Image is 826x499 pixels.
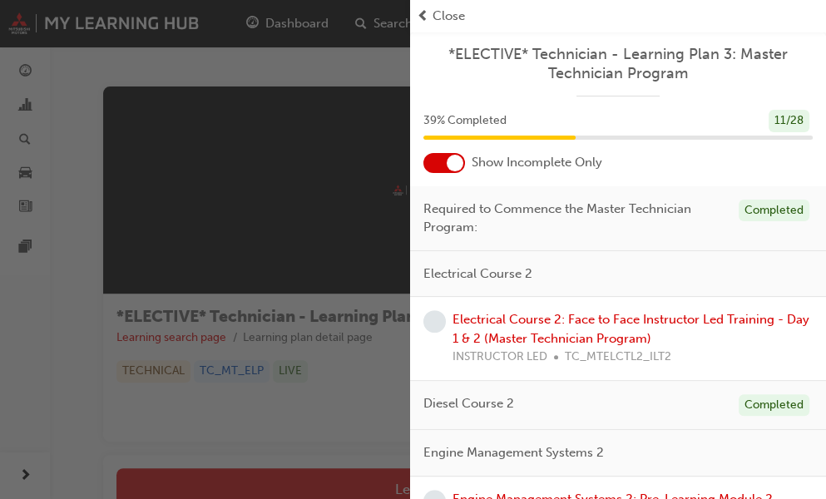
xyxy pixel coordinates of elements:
[417,7,819,26] button: prev-iconClose
[739,200,809,222] div: Completed
[423,394,514,413] span: Diesel Course 2
[423,200,725,237] span: Required to Commence the Master Technician Program:
[739,394,809,417] div: Completed
[423,310,446,333] span: learningRecordVerb_NONE-icon
[433,7,465,26] span: Close
[565,348,671,367] span: TC_MTELCTL2_ILT2
[417,7,429,26] span: prev-icon
[423,111,507,131] span: 39 % Completed
[423,264,532,284] span: Electrical Course 2
[423,443,604,462] span: Engine Management Systems 2
[453,348,547,367] span: INSTRUCTOR LED
[472,153,602,172] span: Show Incomplete Only
[453,312,809,346] a: Electrical Course 2: Face to Face Instructor Led Training - Day 1 & 2 (Master Technician Program)
[769,110,809,132] div: 11 / 28
[423,45,813,82] a: *ELECTIVE* Technician - Learning Plan 3: Master Technician Program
